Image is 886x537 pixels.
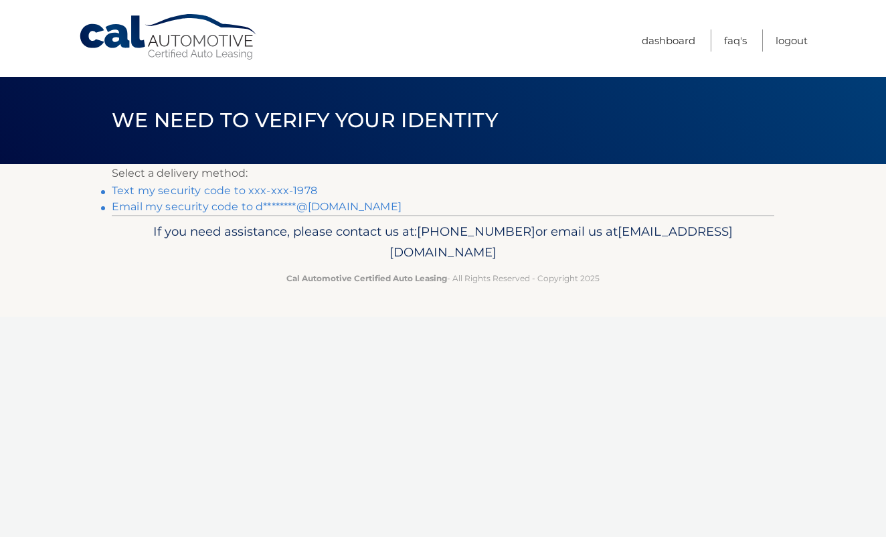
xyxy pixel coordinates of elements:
span: We need to verify your identity [112,108,498,133]
p: Select a delivery method: [112,164,774,183]
a: Text my security code to xxx-xxx-1978 [112,184,317,197]
a: FAQ's [724,29,747,52]
a: Cal Automotive [78,13,259,61]
a: Logout [776,29,808,52]
a: Dashboard [642,29,695,52]
p: - All Rights Reserved - Copyright 2025 [120,271,766,285]
a: Email my security code to d********@[DOMAIN_NAME] [112,200,402,213]
p: If you need assistance, please contact us at: or email us at [120,221,766,264]
strong: Cal Automotive Certified Auto Leasing [286,273,447,283]
span: [PHONE_NUMBER] [417,224,535,239]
